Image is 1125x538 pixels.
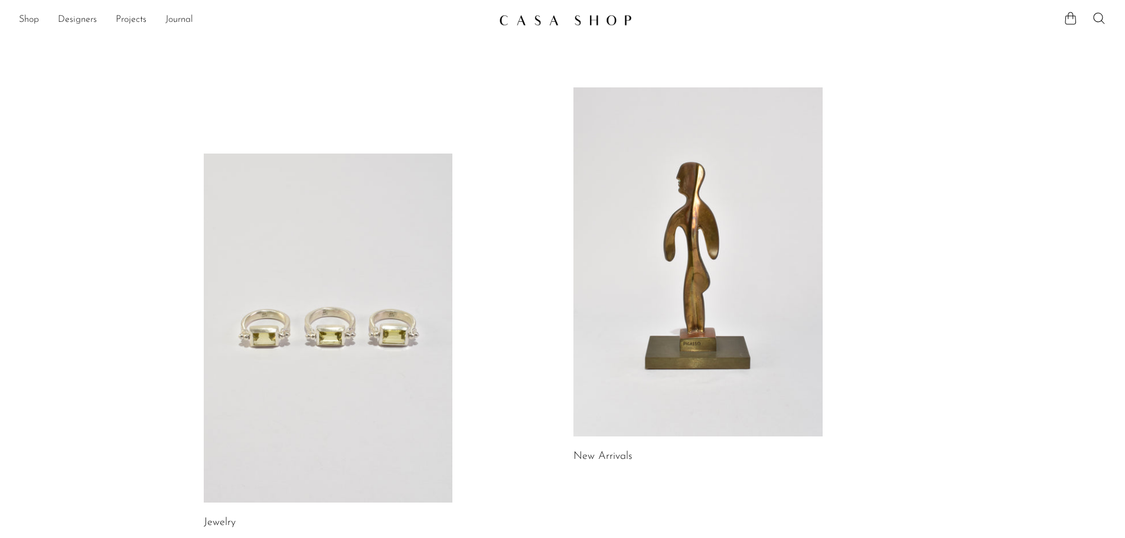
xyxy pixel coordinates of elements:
[204,517,236,528] a: Jewelry
[19,10,490,30] ul: NEW HEADER MENU
[573,451,632,462] a: New Arrivals
[58,12,97,28] a: Designers
[165,12,193,28] a: Journal
[19,10,490,30] nav: Desktop navigation
[19,12,39,28] a: Shop
[116,12,146,28] a: Projects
